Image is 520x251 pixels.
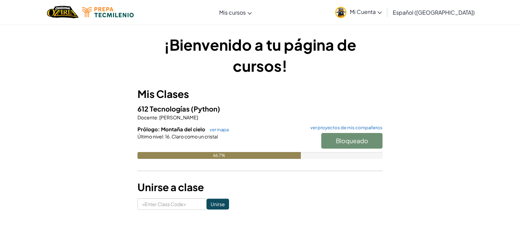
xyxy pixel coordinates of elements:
a: ver proyectos de mis compañeros [307,125,383,130]
img: avatar [335,7,346,18]
img: Tecmilenio logo [82,7,134,17]
h3: Mis Clases [137,86,383,102]
span: Mis cursos [219,9,246,16]
div: 66.7% [137,152,301,159]
h1: ¡Bienvenido a tu página de cursos! [137,34,383,76]
a: Mi Cuenta [332,1,385,23]
input: <Enter Class Code> [137,198,207,210]
span: : [163,133,164,139]
span: 612 Tecnologías [137,104,191,113]
span: Español ([GEOGRAPHIC_DATA]) [393,9,475,16]
input: Unirse [207,199,229,210]
span: Último nivel [137,133,163,139]
span: Mi Cuenta [350,8,382,15]
a: Español ([GEOGRAPHIC_DATA]) [389,3,478,21]
span: : [157,114,159,120]
img: Home [47,5,79,19]
h3: Unirse a clase [137,180,383,195]
span: (Python) [191,104,220,113]
a: Mis cursos [216,3,255,21]
span: [PERSON_NAME] [159,114,198,120]
a: ver mapa [206,127,229,132]
span: Claro como un cristal [171,133,218,139]
a: Ozaria by CodeCombat logo [47,5,79,19]
span: Docente [137,114,157,120]
span: 16. [164,133,171,139]
span: Prólogo: Montaña del cielo [137,126,206,132]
